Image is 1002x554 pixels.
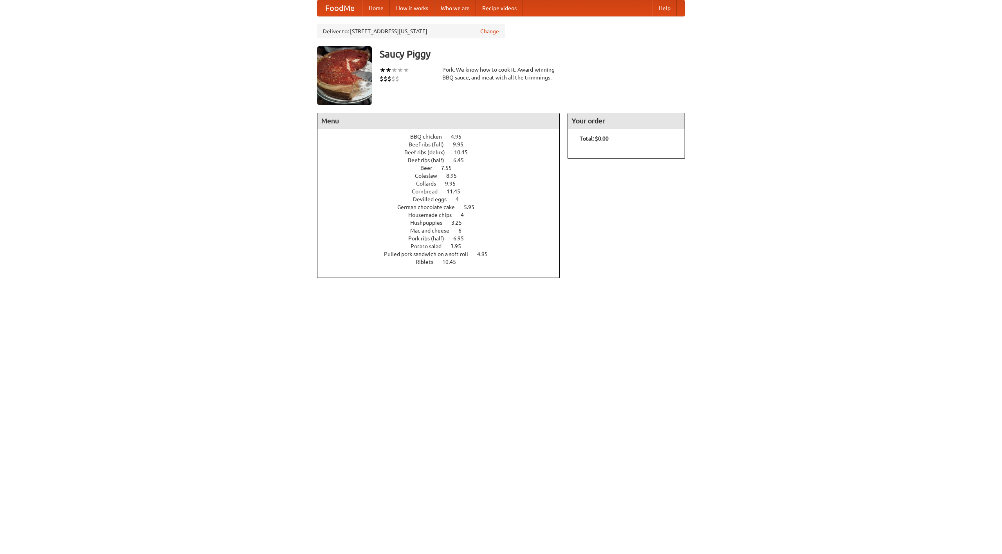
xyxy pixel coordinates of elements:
a: FoodMe [317,0,362,16]
span: Beer [420,165,440,171]
h4: Your order [568,113,685,129]
span: 5.95 [464,204,482,210]
span: 4.95 [451,134,469,140]
span: Collards [416,180,444,187]
a: BBQ chicken 4.95 [410,134,476,140]
li: $ [391,74,395,83]
span: Beef ribs (delux) [404,149,453,155]
span: Potato salad [411,243,449,249]
a: Recipe videos [476,0,523,16]
span: 6.95 [453,235,472,242]
a: Pulled pork sandwich on a soft roll 4.95 [384,251,502,257]
a: Change [480,27,499,35]
a: Housemade chips 4 [408,212,478,218]
a: Beef ribs (half) 6.45 [408,157,478,163]
span: Beef ribs (half) [408,157,452,163]
a: Potato salad 3.95 [411,243,476,249]
a: German chocolate cake 5.95 [397,204,489,210]
span: Mac and cheese [410,227,457,234]
span: 3.25 [451,220,470,226]
a: Beer 7.55 [420,165,466,171]
a: Who we are [434,0,476,16]
li: $ [387,74,391,83]
li: ★ [386,66,391,74]
span: Devilled eggs [413,196,454,202]
span: 10.45 [454,149,476,155]
div: Deliver to: [STREET_ADDRESS][US_STATE] [317,24,505,38]
span: 9.95 [453,141,471,148]
span: Riblets [416,259,441,265]
li: $ [380,74,384,83]
span: 10.45 [442,259,464,265]
span: Housemade chips [408,212,460,218]
span: 11.45 [447,188,468,195]
span: BBQ chicken [410,134,450,140]
a: Beef ribs (delux) 10.45 [404,149,482,155]
li: ★ [403,66,409,74]
span: 6 [458,227,469,234]
span: 4 [456,196,467,202]
li: ★ [397,66,403,74]
li: $ [395,74,399,83]
a: Hushpuppies 3.25 [410,220,476,226]
a: Home [362,0,390,16]
span: Coleslaw [415,173,445,179]
span: 6.45 [453,157,472,163]
img: angular.jpg [317,46,372,105]
span: Pork ribs (half) [408,235,452,242]
li: $ [384,74,387,83]
a: Cornbread 11.45 [412,188,475,195]
span: Beef ribs (full) [409,141,452,148]
a: Collards 9.95 [416,180,470,187]
li: ★ [380,66,386,74]
span: 7.55 [441,165,460,171]
div: Pork. We know how to cook it. Award-winning BBQ sauce, and meat with all the trimmings. [442,66,560,81]
a: Beef ribs (full) 9.95 [409,141,478,148]
span: 9.95 [445,180,463,187]
span: Pulled pork sandwich on a soft roll [384,251,476,257]
a: Devilled eggs 4 [413,196,473,202]
span: 3.95 [451,243,469,249]
li: ★ [391,66,397,74]
h3: Saucy Piggy [380,46,685,62]
a: Help [652,0,677,16]
b: Total: $0.00 [580,135,609,142]
a: Coleslaw 8.95 [415,173,471,179]
span: 4 [461,212,472,218]
span: 4.95 [477,251,496,257]
span: Cornbread [412,188,445,195]
span: German chocolate cake [397,204,463,210]
h4: Menu [317,113,559,129]
span: Hushpuppies [410,220,450,226]
a: How it works [390,0,434,16]
a: Riblets 10.45 [416,259,470,265]
span: 8.95 [446,173,465,179]
a: Pork ribs (half) 6.95 [408,235,478,242]
a: Mac and cheese 6 [410,227,476,234]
